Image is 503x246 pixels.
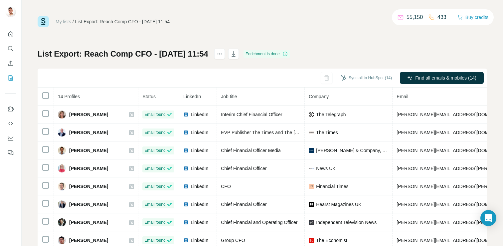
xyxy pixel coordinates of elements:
span: [PERSON_NAME] [69,129,108,136]
span: CFO [221,184,231,189]
img: Avatar [5,7,16,17]
span: Email found [144,219,165,225]
span: LinkedIn [183,94,201,99]
span: EVP Publisher The Times and The [DATE] Times [221,130,322,135]
img: company-logo [309,112,314,117]
span: Interim Chief Financial Officer [221,112,282,117]
span: Email found [144,237,165,243]
span: Email found [144,165,165,171]
img: Avatar [58,128,66,136]
span: LinkedIn [191,111,208,118]
a: My lists [56,19,71,24]
span: Email found [144,201,165,207]
img: Avatar [58,218,66,226]
span: LinkedIn [191,237,208,244]
img: LinkedIn logo [183,220,189,225]
img: LinkedIn logo [183,148,189,153]
span: Email found [144,147,165,153]
p: 433 [437,13,446,21]
img: LinkedIn logo [183,202,189,207]
button: My lists [5,72,16,84]
button: Use Surfe on LinkedIn [5,103,16,115]
span: The Times [316,129,338,136]
span: The Economist [316,237,347,244]
img: LinkedIn logo [183,238,189,243]
span: Financial Times [316,183,348,190]
img: Surfe Logo [38,16,49,27]
button: actions [214,49,225,59]
img: LinkedIn logo [183,184,189,189]
span: [PERSON_NAME] [69,165,108,172]
span: Status [142,94,156,99]
img: company-logo [309,184,314,189]
span: Find all emails & mobiles (14) [415,75,476,81]
img: company-logo [309,131,314,133]
span: Company [309,94,329,99]
span: Chief Financial Officer [221,166,266,171]
span: LinkedIn [191,201,208,208]
button: Find all emails & mobiles (14) [400,72,484,84]
img: Avatar [58,111,66,119]
span: The Telegraph [316,111,346,118]
span: LinkedIn [191,129,208,136]
div: Open Intercom Messenger [480,210,496,226]
span: Email found [144,129,165,135]
img: Avatar [58,200,66,208]
span: Email found [144,183,165,189]
img: LinkedIn logo [183,166,189,171]
img: company-logo [309,202,314,207]
p: 55,150 [407,13,423,21]
button: Quick start [5,28,16,40]
img: company-logo [309,238,314,243]
span: [PERSON_NAME] [69,219,108,226]
span: 14 Profiles [58,94,80,99]
button: Sync all to HubSpot (14) [336,73,397,83]
span: Chief Financial and Operating Officer [221,220,297,225]
span: [PERSON_NAME] [69,111,108,118]
span: [PERSON_NAME] [69,183,108,190]
span: LinkedIn [191,165,208,172]
span: Chief Financial Officer Media [221,148,280,153]
img: company-logo [309,166,314,171]
img: company-logo [309,220,314,225]
button: Search [5,43,16,55]
img: Avatar [58,236,66,244]
button: Feedback [5,147,16,159]
span: News UK [316,165,335,172]
span: LinkedIn [191,147,208,154]
div: Enrichment is done [244,50,290,58]
div: List Export: Reach Comp CFO - [DATE] 11:54 [75,18,170,25]
span: Email found [144,112,165,118]
img: company-logo [309,148,314,153]
button: Use Surfe API [5,118,16,129]
button: Enrich CSV [5,57,16,69]
span: [PERSON_NAME] [69,147,108,154]
span: Job title [221,94,237,99]
span: [PERSON_NAME] [69,237,108,244]
span: [PERSON_NAME] [69,201,108,208]
span: [PERSON_NAME] & Company, Limited [316,147,388,154]
button: Buy credits [457,13,488,22]
img: Avatar [58,182,66,190]
span: Chief Financial Officer [221,202,266,207]
img: Avatar [58,146,66,154]
img: LinkedIn logo [183,112,189,117]
span: Independent Television News [316,219,377,226]
button: Dashboard [5,132,16,144]
img: Avatar [58,164,66,172]
h1: List Export: Reach Comp CFO - [DATE] 11:54 [38,49,208,59]
span: LinkedIn [191,219,208,226]
li: / [73,18,74,25]
span: Hearst Magazines UK [316,201,361,208]
img: LinkedIn logo [183,130,189,135]
span: Group CFO [221,238,245,243]
span: LinkedIn [191,183,208,190]
span: Email [397,94,408,99]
